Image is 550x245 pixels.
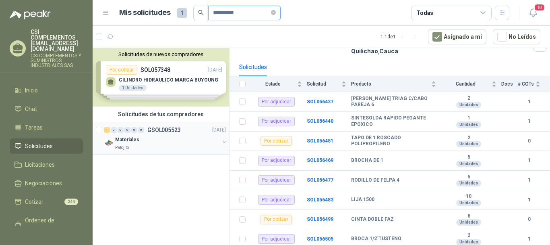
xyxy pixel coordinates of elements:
[518,81,534,87] span: # COTs
[261,136,292,146] div: Por cotizar
[111,127,117,133] div: 0
[147,127,181,133] p: GSOL005523
[10,101,83,117] a: Chat
[258,195,295,205] div: Por adjudicar
[441,115,496,121] b: 1
[64,199,78,205] span: 244
[518,137,540,145] b: 0
[441,135,496,141] b: 2
[25,86,38,95] span: Inicio
[307,99,333,105] a: SOL056437
[441,174,496,180] b: 5
[119,7,171,19] h1: Mis solicitudes
[351,135,436,147] b: TAPO DE 1 ROSCADO POLIPROPILENO
[351,157,383,164] b: BROCHA DE 1
[93,107,229,122] div: Solicitudes de tus compradores
[10,213,83,237] a: Órdenes de Compra
[198,10,204,15] span: search
[115,136,139,144] p: Materiales
[307,118,333,124] a: SOL056440
[307,236,333,242] a: SOL056505
[258,175,295,185] div: Por adjudicar
[456,102,481,108] div: Unidades
[31,53,83,68] p: CSI COMPLEMENTOS Y SUMINISTROS INDUSTRIALES SAS
[441,95,496,102] b: 2
[258,117,295,126] div: Por adjudicar
[518,196,540,204] b: 1
[25,197,43,206] span: Cotizar
[351,177,399,184] b: RODILLO DE FELPA 4
[441,193,496,200] b: 10
[534,4,545,11] span: 18
[10,120,83,135] a: Tareas
[351,197,374,203] b: LIJA 1500
[456,219,481,226] div: Unidades
[25,179,62,188] span: Negociaciones
[307,138,333,144] b: SOL056451
[456,180,481,186] div: Unidades
[456,200,481,206] div: Unidades
[518,176,540,184] b: 1
[10,10,51,19] img: Logo peakr
[261,215,292,224] div: Por cotizar
[351,81,430,87] span: Producto
[31,29,83,52] p: CSI COMPLEMENTOS [EMAIL_ADDRESS][DOMAIN_NAME]
[115,144,129,151] p: Patojito
[271,9,276,17] span: close-circle
[258,234,295,244] div: Por adjudicar
[250,81,296,87] span: Estado
[416,8,433,17] div: Todas
[456,141,481,147] div: Unidades
[307,197,333,203] a: SOL056483
[456,121,481,128] div: Unidades
[518,235,540,243] b: 1
[10,138,83,154] a: Solicitudes
[25,105,37,113] span: Chat
[25,123,43,132] span: Tareas
[526,6,540,20] button: 18
[351,115,436,128] b: SINTESOLDA RAPIDO PEGANTE EPOXICO
[138,127,144,133] div: 0
[518,157,540,164] b: 1
[307,177,333,183] b: SOL056477
[518,76,550,92] th: # COTs
[96,51,226,57] button: Solicitudes de nuevos compradores
[351,96,436,108] b: [PERSON_NAME] TRIAG C/CABO PAREJA 6
[518,117,540,125] b: 1
[501,76,518,92] th: Docs
[10,176,83,191] a: Negociaciones
[124,127,130,133] div: 0
[271,10,276,15] span: close-circle
[307,157,333,163] a: SOL056469
[258,97,295,107] div: Por adjudicar
[239,63,267,71] div: Solicitudes
[250,76,307,92] th: Estado
[441,154,496,161] b: 5
[25,216,75,234] span: Órdenes de Compra
[307,76,351,92] th: Solicitud
[380,30,422,43] div: 1 - 1 de 1
[10,194,83,209] a: Cotizar244
[441,76,501,92] th: Cantidad
[131,127,137,133] div: 0
[104,138,114,148] img: Company Logo
[351,236,401,242] b: BROCA 1/2´TUSTENO
[351,216,394,223] b: CINTA DOBLE FAZ
[212,126,226,134] p: [DATE]
[93,48,229,107] div: Solicitudes de nuevos compradoresPor cotizarSOL057348[DATE] CILINDRO HIDRAULICO MARCA BUYOUNG1 Un...
[441,232,496,239] b: 2
[441,81,490,87] span: Cantidad
[518,98,540,106] b: 1
[177,8,187,18] span: 1
[441,213,496,220] b: 6
[307,216,333,222] a: SOL056499
[351,76,441,92] th: Producto
[493,29,540,44] button: No Leídos
[351,41,530,54] p: [GEOGRAPHIC_DATA], [STREET_ADDRESS] Santander de Quilichao , Cauca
